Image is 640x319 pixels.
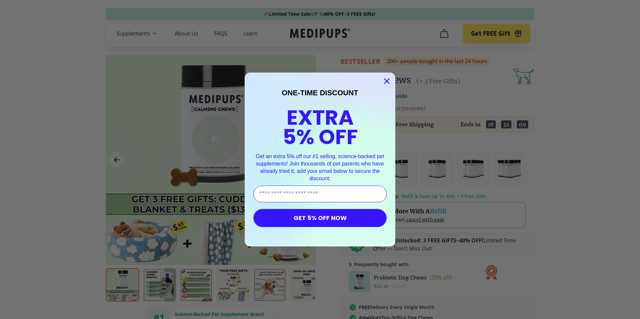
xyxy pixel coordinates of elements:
[287,103,354,132] span: EXTRA
[253,209,387,227] button: GET 5% OFF NOW
[381,75,393,87] button: Close dialog
[282,89,358,97] span: ONE-TIME DISCOUNT
[256,153,384,181] span: Get an extra 5% off our #1 selling, science-backed pet supplements! Join thousands of pet parents...
[283,122,358,151] span: 5% OFF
